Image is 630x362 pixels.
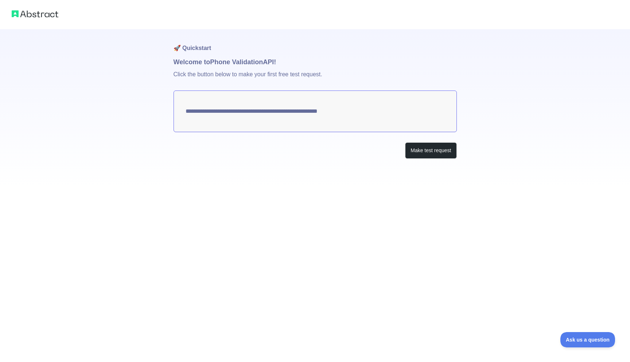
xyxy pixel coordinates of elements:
[174,67,457,90] p: Click the button below to make your first free test request.
[12,9,58,19] img: Abstract logo
[174,57,457,67] h1: Welcome to Phone Validation API!
[405,142,456,159] button: Make test request
[560,332,615,347] iframe: Toggle Customer Support
[174,29,457,57] h1: 🚀 Quickstart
